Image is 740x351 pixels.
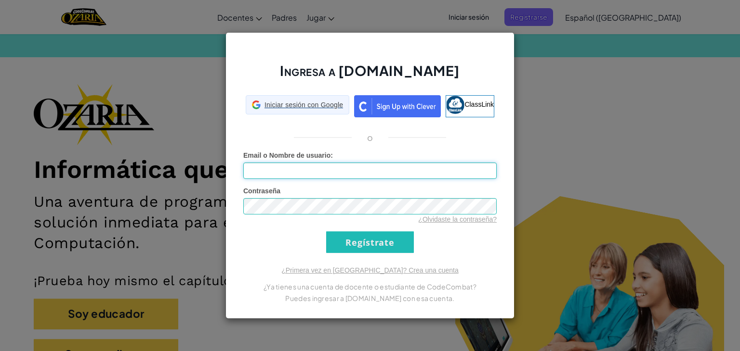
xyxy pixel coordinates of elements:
[281,266,459,274] a: ¿Primera vez en [GEOGRAPHIC_DATA]? Crea una cuenta
[446,96,464,114] img: classlink-logo-small.png
[264,100,343,110] span: Iniciar sesión con Google
[246,95,349,117] a: Iniciar sesión con Google
[354,95,441,117] img: clever_sso_button@2x.png
[326,231,414,253] input: Regístrate
[464,100,494,108] span: ClassLink
[243,281,497,292] p: ¿Ya tienes una cuenta de docente o estudiante de CodeCombat?
[243,150,333,160] label: :
[243,292,497,304] p: Puedes ingresar a [DOMAIN_NAME] con esa cuenta.
[418,215,497,223] a: ¿Olvidaste la contraseña?
[243,62,497,89] h2: Ingresa a [DOMAIN_NAME]
[243,151,330,159] span: Email o Nombre de usuario
[367,132,373,143] p: o
[246,95,349,114] div: Iniciar sesión con Google
[243,187,280,195] span: Contraseña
